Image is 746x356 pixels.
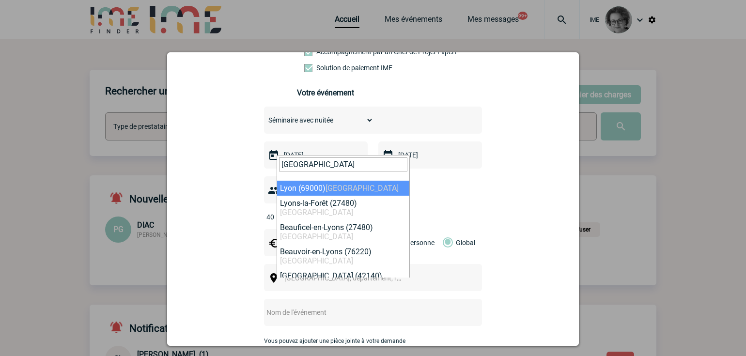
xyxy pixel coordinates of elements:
[304,48,347,56] label: Prestation payante
[326,184,399,193] span: [GEOGRAPHIC_DATA]
[264,211,355,223] input: Nombre de participants
[443,229,449,256] label: Global
[284,274,419,282] span: [GEOGRAPHIC_DATA], département, région...
[297,88,450,97] h3: Votre événement
[280,232,353,241] span: [GEOGRAPHIC_DATA]
[277,268,409,293] li: [GEOGRAPHIC_DATA] (42140)
[396,149,463,161] input: Date de fin
[277,196,409,220] li: Lyons-la-Forêt (27480)
[280,208,353,217] span: [GEOGRAPHIC_DATA]
[280,256,353,265] span: [GEOGRAPHIC_DATA]
[264,306,456,319] input: Nom de l'événement
[277,244,409,268] li: Beauvoir-en-Lyons (76220)
[277,220,409,244] li: Beauficel-en-Lyons (27480)
[264,338,482,344] p: Vous pouvez ajouter une pièce jointe à votre demande
[304,64,347,72] label: Conformité aux process achat client, Prise en charge de la facturation, Mutualisation de plusieur...
[281,149,348,161] input: Date de début
[277,181,409,196] li: Lyon (69000)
